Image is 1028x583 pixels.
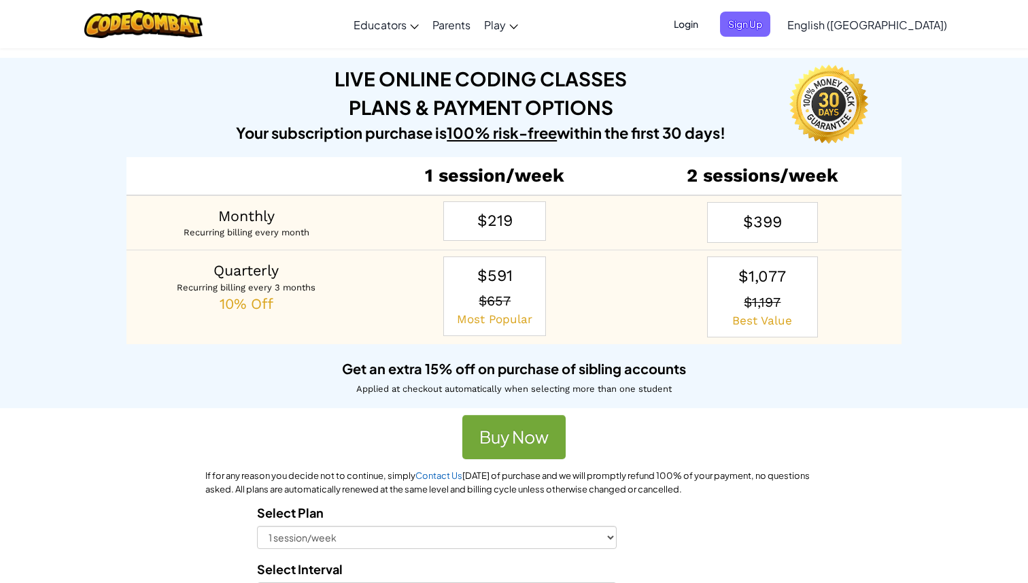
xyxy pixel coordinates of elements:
[137,282,356,295] p: Recurring billing every 3 months
[193,122,770,144] h4: Your subscription purchase is within the first 30 days!
[205,469,822,496] p: If for any reason you decide not to continue, simply [DATE] of purchase and we will promptly refu...
[781,6,954,43] a: English ([GEOGRAPHIC_DATA])
[623,157,902,195] th: 2 sessions/week
[426,6,477,43] a: Parents
[193,65,770,93] h2: LIVE ONLINE CODING CLASSES
[666,12,706,37] button: Login
[716,288,808,312] p: $1,197
[415,470,462,481] a: Contact Us
[477,6,525,43] a: Play
[452,265,538,287] p: $591
[462,415,566,460] button: Buy Now
[354,18,407,32] span: Educators
[452,311,538,327] p: Most Popular
[787,18,947,32] span: English ([GEOGRAPHIC_DATA])
[126,379,902,399] p: Applied at checkout automatically when selecting more than one student
[347,6,426,43] a: Educators
[447,123,557,142] u: 100% risk-free
[716,265,808,288] p: $1,077
[126,358,902,379] h5: Get an extra 15% off on purchase of sibling accounts
[137,206,356,227] p: Monthly
[484,18,506,32] span: Play
[716,211,808,233] p: $399
[366,157,623,195] th: 1 session/week
[137,261,356,282] p: Quarterly
[789,65,868,144] img: 30-day money-back guarantee
[716,312,808,329] p: Best Value
[257,559,343,579] label: Select Interval
[720,12,770,37] button: Sign Up
[193,93,770,122] h2: PLANS & PAYMENT OPTIONS
[137,294,356,315] p: 10% Off
[257,503,324,522] label: Select Plan
[84,10,203,38] img: CodeCombat logo
[137,227,356,239] p: Recurring billing every month
[452,287,538,311] p: $657
[452,210,538,232] p: $219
